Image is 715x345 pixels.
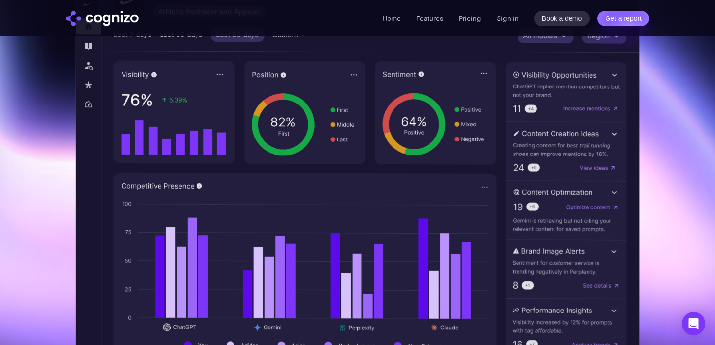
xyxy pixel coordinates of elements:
[682,312,705,335] div: Open Intercom Messenger
[66,11,139,26] a: home
[497,13,518,24] a: Sign in
[416,14,443,23] a: Features
[534,11,590,26] a: Book a demo
[459,14,481,23] a: Pricing
[383,14,401,23] a: Home
[66,11,139,26] img: cognizo logo
[597,11,649,26] a: Get a report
